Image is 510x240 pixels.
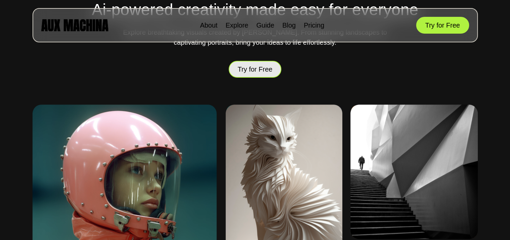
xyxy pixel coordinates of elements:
[41,19,108,31] img: AUX MACHINA
[200,22,217,29] a: About
[416,17,469,34] button: Try for Free
[226,22,248,29] a: Explore
[256,22,274,29] a: Guide
[304,22,324,29] a: Pricing
[229,61,282,78] button: Try for Free
[282,22,296,29] a: Blog
[350,105,478,239] img: Image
